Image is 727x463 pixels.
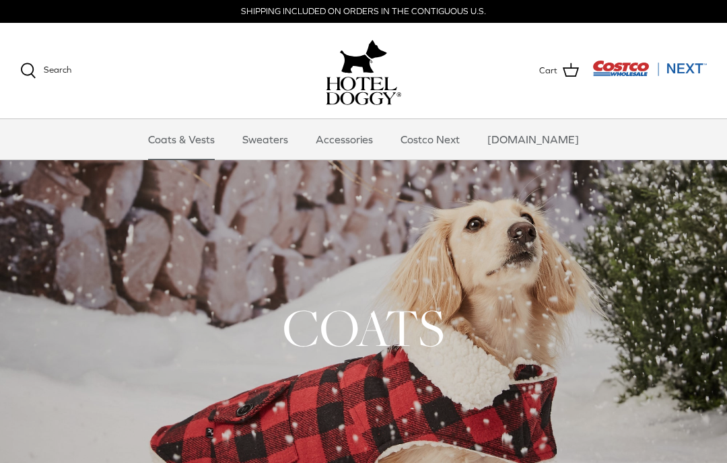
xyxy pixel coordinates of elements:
a: Search [20,63,71,79]
img: Costco Next [592,60,707,77]
a: hoteldoggy.com hoteldoggycom [326,36,401,105]
h1: COATS [20,295,707,361]
img: hoteldoggy.com [340,36,387,77]
a: Cart [539,62,579,79]
img: hoteldoggycom [326,77,401,105]
a: Sweaters [230,119,300,159]
a: [DOMAIN_NAME] [475,119,591,159]
a: Accessories [304,119,385,159]
span: Search [44,65,71,75]
a: Costco Next [388,119,472,159]
a: Coats & Vests [136,119,227,159]
a: Visit Costco Next [592,69,707,79]
span: Cart [539,64,557,78]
